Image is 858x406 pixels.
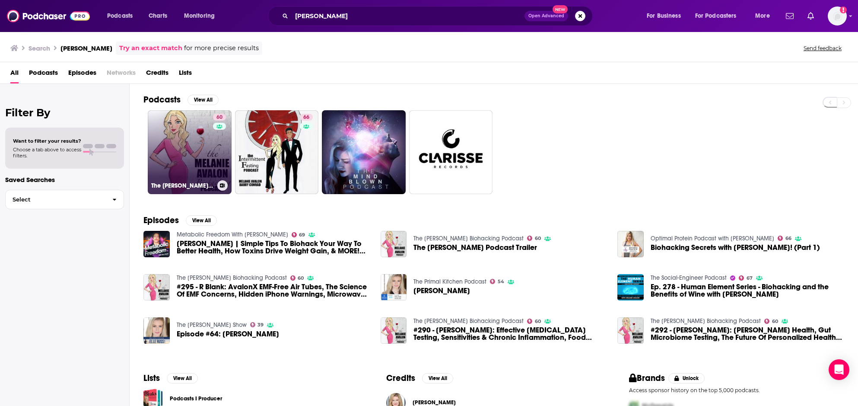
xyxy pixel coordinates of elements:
[772,320,778,323] span: 60
[143,215,179,226] h2: Episodes
[300,114,313,121] a: 66
[828,6,847,26] button: Show profile menu
[528,14,564,18] span: Open Advanced
[177,330,279,338] a: Episode #64: Melanie Avalon
[143,373,160,384] h2: Lists
[177,321,247,329] a: The Elle Russ Show
[29,66,58,83] a: Podcasts
[651,283,844,298] a: Ep. 278 - Human Element Series - Biohacking and the Benefits of Wine with Melanie Avalon
[177,231,288,238] a: Metabolic Freedom With Ben Azadi
[413,244,537,251] a: The Melanie Avalon Podcast Trailer
[177,330,279,338] span: Episode #64: [PERSON_NAME]
[651,244,820,251] span: Biohacking Secrets with [PERSON_NAME]! (Part 1)
[651,317,761,325] a: The Melanie Avalon Biohacking Podcast
[527,236,541,241] a: 60
[7,8,90,24] a: Podchaser - Follow, Share and Rate Podcasts
[785,237,791,240] span: 66
[29,44,50,52] h3: Search
[413,287,470,294] a: Melanie Avalon
[186,215,217,226] button: View All
[739,275,753,281] a: 67
[143,215,217,226] a: EpisodesView All
[747,276,753,280] span: 67
[143,94,181,105] h2: Podcasts
[617,274,644,301] img: Ep. 278 - Human Element Series - Biohacking and the Benefits of Wine with Melanie Avalon
[413,317,524,325] a: The Melanie Avalon Biohacking Podcast
[413,278,486,285] a: The Primal Kitchen Podcast
[177,283,370,298] a: #295 - R Blank: AvalonX EMF-Free Air Tubes, The Science Of EMF Concerns, Hidden iPhone Warnings, ...
[829,359,849,380] div: Open Intercom Messenger
[413,235,524,242] a: The Melanie Avalon Biohacking Podcast
[250,322,264,327] a: 39
[804,9,817,23] a: Show notifications dropdown
[668,373,705,384] button: Unlock
[235,110,319,194] a: 66
[840,6,847,13] svg: Add a profile image
[151,182,214,189] h3: The [PERSON_NAME] Biohacking Podcast
[257,323,264,327] span: 39
[381,317,407,344] img: #290 - Vince Ojeda: Effective Food Sensitivity Testing, Sensitivities & Chronic Inflammation, Foo...
[179,66,192,83] a: Lists
[641,9,692,23] button: open menu
[178,9,226,23] button: open menu
[146,66,168,83] span: Credits
[651,326,844,341] span: #292 - [PERSON_NAME]: [PERSON_NAME] Health, Gut Microbiome Testing, The Future Of Personalized He...
[119,43,182,53] a: Try an exact match
[177,274,287,281] a: The Melanie Avalon Biohacking Podcast
[107,66,136,83] span: Networks
[801,45,844,52] button: Send feedback
[292,9,524,23] input: Search podcasts, credits, & more...
[5,176,124,184] p: Saved Searches
[749,9,781,23] button: open menu
[177,240,370,255] span: [PERSON_NAME] | Simple Tips To Biohack Your Way To Better Health, How Toxins Drive Weight Gain, &...
[695,10,737,22] span: For Podcasters
[68,66,96,83] a: Episodes
[651,283,844,298] span: Ep. 278 - Human Element Series - Biohacking and the Benefits of Wine with [PERSON_NAME]
[216,113,222,122] span: 60
[299,233,305,237] span: 69
[828,6,847,26] img: User Profile
[524,11,568,21] button: Open AdvancedNew
[764,319,778,324] a: 60
[381,274,407,301] img: Melanie Avalon
[6,197,105,202] span: Select
[413,326,607,341] a: #290 - Vince Ojeda: Effective Food Sensitivity Testing, Sensitivities & Chronic Inflammation, Foo...
[10,66,19,83] span: All
[143,94,219,105] a: PodcastsView All
[298,276,304,280] span: 60
[498,280,504,284] span: 54
[143,274,170,301] img: #295 - R Blank: AvalonX EMF-Free Air Tubes, The Science Of EMF Concerns, Hidden iPhone Warnings, ...
[5,106,124,119] h2: Filter By
[13,138,81,144] span: Want to filter your results?
[143,231,170,257] img: Melanie Avalon | Simple Tips To Biohack Your Way To Better Health, How Toxins Drive Weight Gain, ...
[213,114,226,121] a: 60
[184,10,215,22] span: Monitoring
[143,9,172,23] a: Charts
[629,387,844,393] p: Access sponsor history on the top 5,000 podcasts.
[690,9,749,23] button: open menu
[651,235,774,242] a: Optimal Protein Podcast with Vanessa Spina
[527,319,541,324] a: 60
[413,399,456,406] a: Melanie Avalon
[292,232,305,237] a: 69
[107,10,133,22] span: Podcasts
[303,113,309,122] span: 66
[149,10,167,22] span: Charts
[413,287,470,294] span: [PERSON_NAME]
[143,373,198,384] a: ListsView All
[148,110,232,194] a: 60The [PERSON_NAME] Biohacking Podcast
[651,244,820,251] a: Biohacking Secrets with Melanie Avalon! (Part 1)
[143,317,170,344] img: Episode #64: Melanie Avalon
[490,279,504,284] a: 54
[553,5,568,13] span: New
[167,373,198,384] button: View All
[60,44,112,52] h3: [PERSON_NAME]
[629,373,665,384] h2: Brands
[413,399,456,406] span: [PERSON_NAME]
